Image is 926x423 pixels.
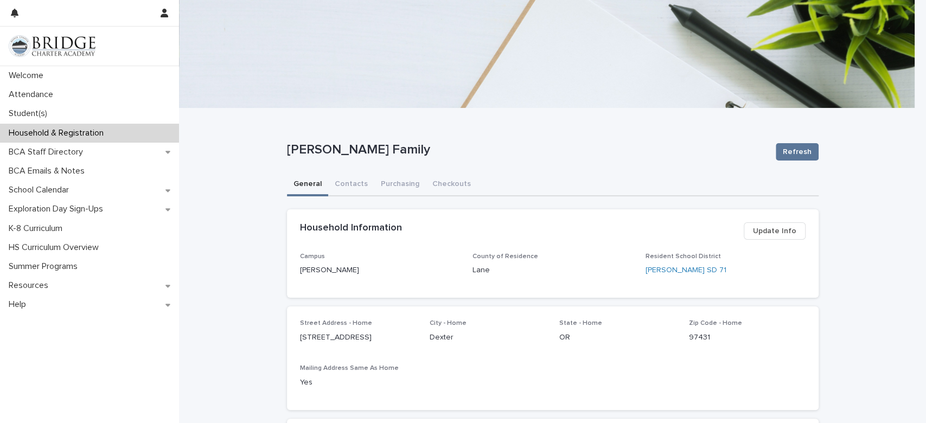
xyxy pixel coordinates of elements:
[689,320,742,326] span: Zip Code - Home
[776,143,819,161] button: Refresh
[4,261,86,272] p: Summer Programs
[744,222,806,240] button: Update Info
[689,332,806,343] p: 97431
[646,253,721,260] span: Resident School District
[300,253,325,260] span: Campus
[753,226,796,236] span: Update Info
[300,320,372,326] span: Street Address - Home
[4,299,35,310] p: Help
[783,146,812,157] span: Refresh
[300,365,399,371] span: Mailing Address Same As Home
[287,142,767,158] p: [PERSON_NAME] Family
[430,332,546,343] p: Dexter
[4,242,107,253] p: HS Curriculum Overview
[287,174,328,196] button: General
[4,147,92,157] p: BCA Staff Directory
[4,166,93,176] p: BCA Emails & Notes
[4,204,112,214] p: Exploration Day Sign-Ups
[426,174,477,196] button: Checkouts
[9,35,95,57] img: V1C1m3IdTEidaUdm9Hs0
[4,280,57,291] p: Resources
[300,332,417,343] p: [STREET_ADDRESS]
[472,265,633,276] p: Lane
[559,332,676,343] p: OR
[300,377,417,388] p: Yes
[300,222,402,234] h2: Household Information
[4,223,71,234] p: K-8 Curriculum
[430,320,467,326] span: City - Home
[328,174,374,196] button: Contacts
[4,70,52,81] p: Welcome
[559,320,602,326] span: State - Home
[4,89,62,100] p: Attendance
[646,265,726,276] a: [PERSON_NAME] SD 71
[300,265,460,276] p: [PERSON_NAME]
[4,128,112,138] p: Household & Registration
[4,108,56,119] p: Student(s)
[472,253,538,260] span: County of Residence
[374,174,426,196] button: Purchasing
[4,185,78,195] p: School Calendar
